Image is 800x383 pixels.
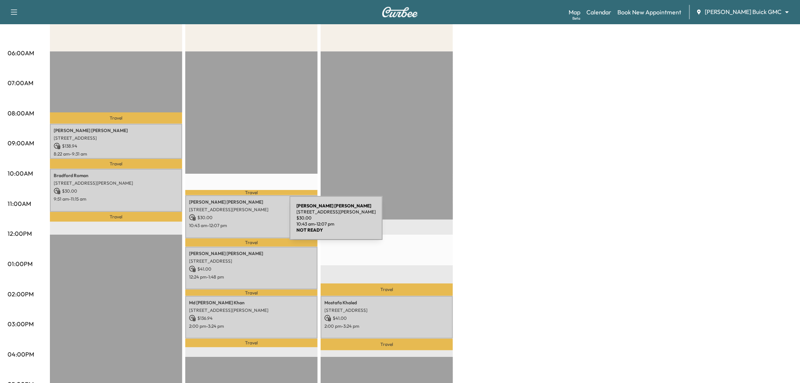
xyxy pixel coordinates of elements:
p: 07:00AM [8,78,33,87]
a: Book New Appointment [618,8,682,17]
p: Travel [50,112,182,124]
a: Calendar [586,8,612,17]
p: [STREET_ADDRESS][PERSON_NAME] [189,207,314,213]
p: 11:00AM [8,199,31,208]
p: 12:24 pm - 1:48 pm [189,274,314,280]
p: Travel [50,159,182,169]
p: 10:43 am - 12:07 pm [296,221,376,227]
p: 03:00PM [8,319,34,329]
p: $ 136.94 [189,315,314,322]
p: 9:51 am - 11:15 am [54,196,178,202]
p: 2:00 pm - 3:24 pm [324,323,449,329]
p: $ 30.00 [296,215,376,221]
p: 01:00PM [8,259,33,268]
p: 08:00AM [8,109,34,118]
p: Travel [50,212,182,222]
p: 2:00 pm - 3:24 pm [189,323,314,329]
p: $ 41.00 [189,266,314,272]
p: Travel [185,238,318,247]
p: 10:00AM [8,169,33,178]
div: Beta [572,16,580,21]
a: MapBeta [569,8,580,17]
p: $ 138.94 [54,143,178,149]
p: Travel [321,339,453,350]
p: 10:43 am - 12:07 pm [189,223,314,229]
p: Travel [185,290,318,296]
p: Travel [185,190,318,196]
p: [STREET_ADDRESS] [324,307,449,313]
p: [STREET_ADDRESS] [189,258,314,264]
p: 06:00AM [8,48,34,58]
b: [PERSON_NAME] [PERSON_NAME] [296,203,371,209]
p: Travel [321,283,453,296]
p: 09:00AM [8,139,34,148]
p: 8:22 am - 9:31 am [54,151,178,157]
p: $ 41.00 [324,315,449,322]
p: 04:00PM [8,350,34,359]
p: $ 30.00 [54,188,178,195]
p: [STREET_ADDRESS][PERSON_NAME] [189,307,314,313]
p: [PERSON_NAME] [PERSON_NAME] [189,251,314,257]
p: [STREET_ADDRESS] [54,135,178,141]
p: [PERSON_NAME] [PERSON_NAME] [189,199,314,205]
p: [STREET_ADDRESS][PERSON_NAME] [296,209,376,215]
b: NOT READY [296,227,323,233]
img: Curbee Logo [382,7,418,17]
p: [STREET_ADDRESS][PERSON_NAME] [54,180,178,186]
span: [PERSON_NAME] Buick GMC [705,8,782,16]
p: Bradford Roman [54,173,178,179]
p: Mostafa Khaled [324,300,449,306]
p: 12:00PM [8,229,32,238]
p: [PERSON_NAME] [PERSON_NAME] [54,128,178,134]
p: Travel [185,339,318,347]
p: Md [PERSON_NAME] Khan [189,300,314,306]
p: 02:00PM [8,290,34,299]
p: $ 30.00 [189,214,314,221]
